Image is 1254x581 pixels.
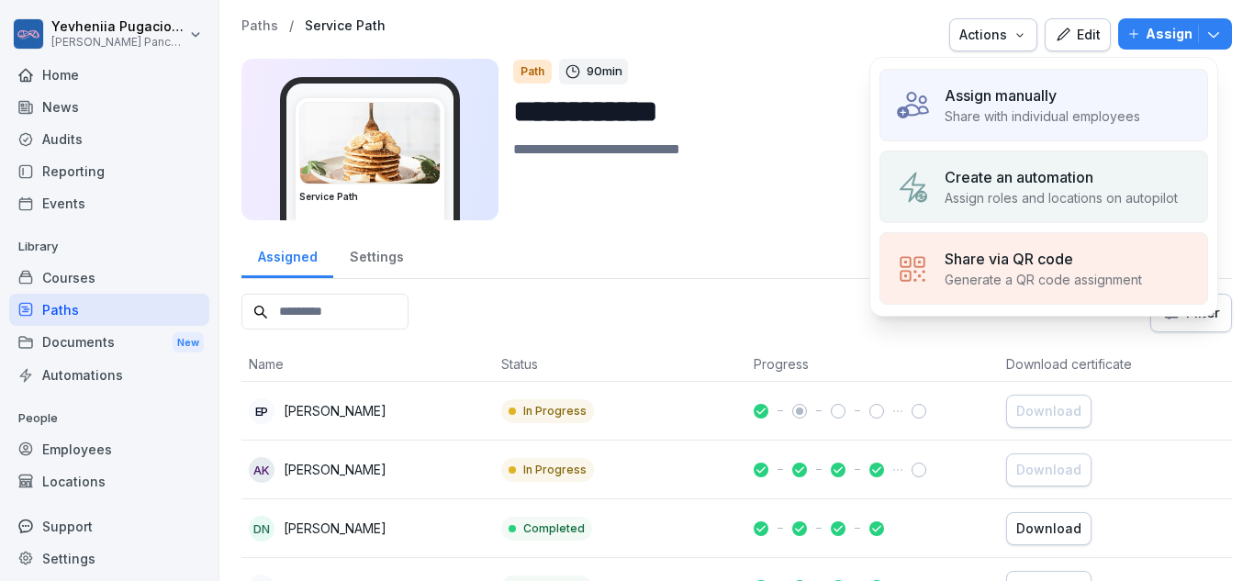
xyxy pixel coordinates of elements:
p: [PERSON_NAME] [284,401,386,420]
th: Status [494,347,746,382]
img: assign_qrCode.svg [895,251,930,286]
p: Share via QR code [945,248,1073,270]
div: Download [1016,401,1081,421]
p: Create an automation [945,166,1093,188]
a: Audits [9,123,209,155]
p: Share with individual employees [945,106,1140,126]
div: AK [249,457,274,483]
button: Assign [1118,18,1232,50]
div: Path [513,60,552,84]
p: [PERSON_NAME] [284,519,386,538]
div: EP [249,398,274,424]
img: assign_manual.svg [895,88,930,123]
button: Download [1006,453,1092,486]
a: Locations [9,465,209,497]
a: Home [9,59,209,91]
a: News [9,91,209,123]
p: In Progress [523,403,587,419]
p: 90 min [587,62,622,81]
p: Completed [523,520,585,537]
p: Library [9,232,209,262]
a: Reporting [9,155,209,187]
div: Documents [9,326,209,360]
p: Assign [1146,24,1192,44]
div: Support [9,510,209,542]
p: / [289,18,294,34]
p: People [9,404,209,433]
a: Automations [9,359,209,391]
p: [PERSON_NAME] Pancakes [51,36,185,49]
a: DocumentsNew [9,326,209,360]
div: Actions [959,25,1027,45]
p: Generate a QR code assignment [945,270,1142,289]
th: Name [241,347,494,382]
button: Download [1006,395,1092,428]
th: Progress [746,347,999,382]
img: ncbwhi37wtpxh8yymvzyqe69.png [300,103,440,184]
a: Paths [9,294,209,326]
div: Edit [1055,25,1101,45]
p: [PERSON_NAME] [284,460,386,479]
img: assign_automation.svg [895,170,930,205]
a: Employees [9,433,209,465]
a: Assigned [241,231,333,278]
a: Settings [333,231,420,278]
p: Yevheniia Pugaciova [51,19,185,35]
div: Download [1016,460,1081,480]
button: Edit [1045,18,1111,51]
h3: Service Path [299,190,441,204]
div: New [173,332,204,353]
button: Download [1006,512,1092,545]
a: Service Path [305,18,386,34]
p: In Progress [523,462,587,478]
a: Courses [9,262,209,294]
p: Assign roles and locations on autopilot [945,188,1178,207]
a: Events [9,187,209,219]
a: Paths [241,18,278,34]
th: Download certificate [999,347,1251,382]
button: Actions [949,18,1037,51]
div: Download [1016,519,1081,539]
p: Assign manually [945,84,1057,106]
div: DN [249,516,274,542]
a: Settings [9,542,209,575]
